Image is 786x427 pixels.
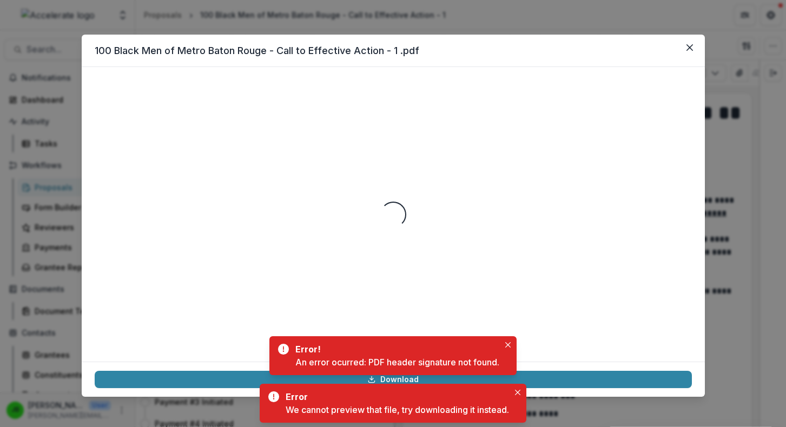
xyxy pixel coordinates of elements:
[286,403,509,416] div: We cannot preview that file, try downloading it instead.
[95,371,692,388] a: Download
[295,356,499,369] div: An error ocurred: PDF header signature not found.
[286,390,505,403] div: Error
[82,35,705,67] header: 100 Black Men of Metro Baton Rouge - Call to Effective Action - 1 .pdf
[511,386,524,399] button: Close
[295,343,495,356] div: Error!
[681,39,698,56] button: Close
[501,338,514,351] button: Close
